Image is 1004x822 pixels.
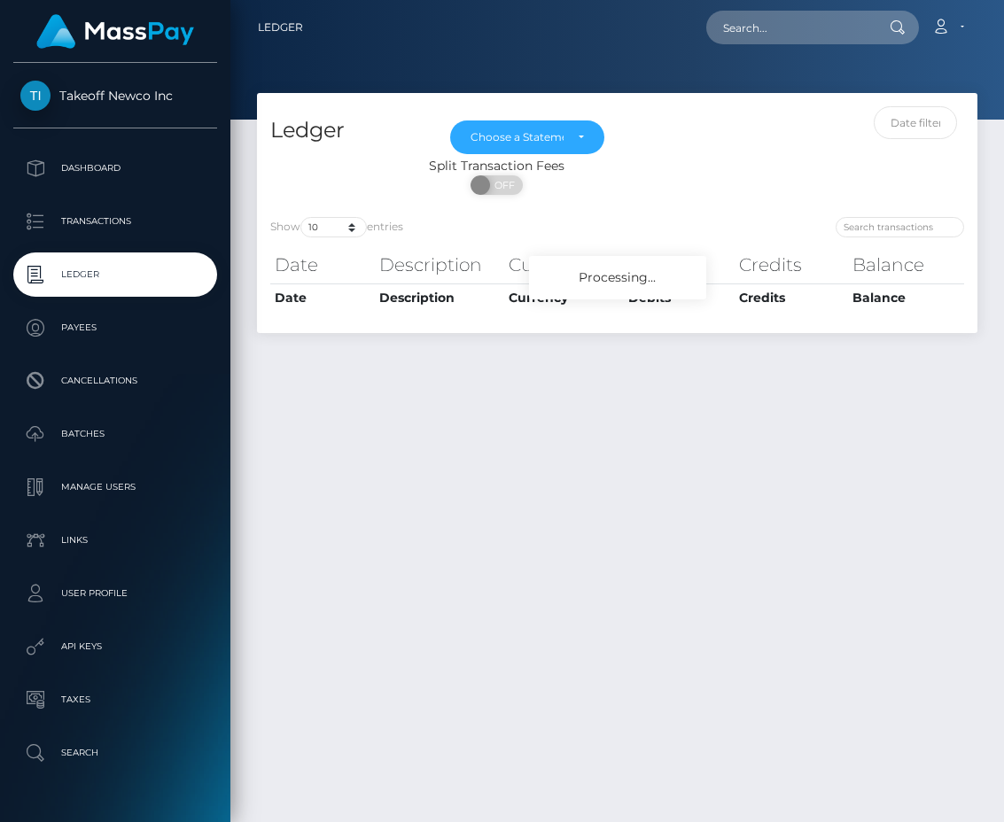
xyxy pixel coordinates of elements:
[270,283,375,312] th: Date
[20,474,210,500] p: Manage Users
[13,465,217,509] a: Manage Users
[20,527,210,554] p: Links
[848,247,964,283] th: Balance
[13,199,217,244] a: Transactions
[13,146,217,190] a: Dashboard
[848,283,964,312] th: Balance
[20,740,210,766] p: Search
[480,175,525,195] span: OFF
[270,115,424,146] h4: Ledger
[836,217,964,237] input: Search transactions
[20,580,210,607] p: User Profile
[20,633,210,660] p: API Keys
[735,283,847,312] th: Credits
[20,208,210,235] p: Transactions
[375,283,504,312] th: Description
[20,686,210,713] p: Taxes
[529,256,706,299] div: Processing...
[13,252,217,297] a: Ledger
[13,518,217,562] a: Links
[270,247,375,283] th: Date
[13,624,217,669] a: API Keys
[504,283,624,312] th: Currency
[13,88,217,104] span: Takeoff Newco Inc
[20,421,210,447] p: Batches
[20,314,210,341] p: Payees
[300,217,367,237] select: Showentries
[450,120,603,154] button: Choose a Statement
[13,412,217,456] a: Batches
[13,678,217,722] a: Taxes
[13,359,217,403] a: Cancellations
[20,81,51,111] img: Takeoff Newco Inc
[13,571,217,616] a: User Profile
[13,306,217,350] a: Payees
[13,731,217,775] a: Search
[735,247,847,283] th: Credits
[874,106,957,139] input: Date filter
[20,261,210,288] p: Ledger
[504,247,624,283] th: Currency
[20,155,210,182] p: Dashboard
[270,217,403,237] label: Show entries
[624,247,735,283] th: Debits
[706,11,873,44] input: Search...
[375,247,504,283] th: Description
[471,130,563,144] div: Choose a Statement
[257,157,737,175] div: Split Transaction Fees
[20,368,210,394] p: Cancellations
[258,9,303,46] a: Ledger
[36,14,194,49] img: MassPay Logo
